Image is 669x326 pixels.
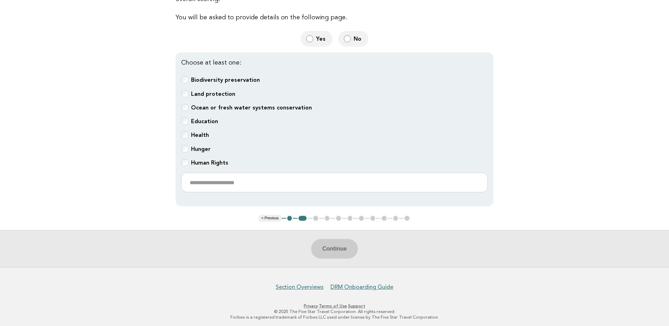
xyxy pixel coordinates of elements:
a: DRM Onboarding Guide [330,284,393,291]
p: Choose at least one: [181,58,488,68]
b: Education [191,118,218,125]
a: Support [348,304,365,308]
a: Section Overviews [276,284,323,291]
input: No [344,35,351,42]
b: Health [191,132,209,138]
p: · · [120,303,550,309]
p: Forbes is a registered trademark of Forbes LLC used under license by The Five Star Travel Corpora... [120,314,550,320]
a: Terms of Use [319,304,347,308]
a: Privacy [304,304,318,308]
b: Ocean or fresh water systems conservation [191,104,312,111]
b: Biodiversity preservation [191,76,260,83]
b: Human Rights [191,159,228,166]
b: Land protection [191,91,235,97]
input: Yes [306,35,313,42]
button: 1 [286,215,293,222]
span: No [354,35,363,42]
b: Hunger [191,146,211,152]
p: You will be asked to provide details on the following page. [176,13,493,22]
button: < Previous [258,215,281,222]
p: © 2025 The Five Star Travel Corporation. All rights reserved. [120,309,550,314]
button: 2 [297,215,308,222]
span: Yes [316,35,327,42]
